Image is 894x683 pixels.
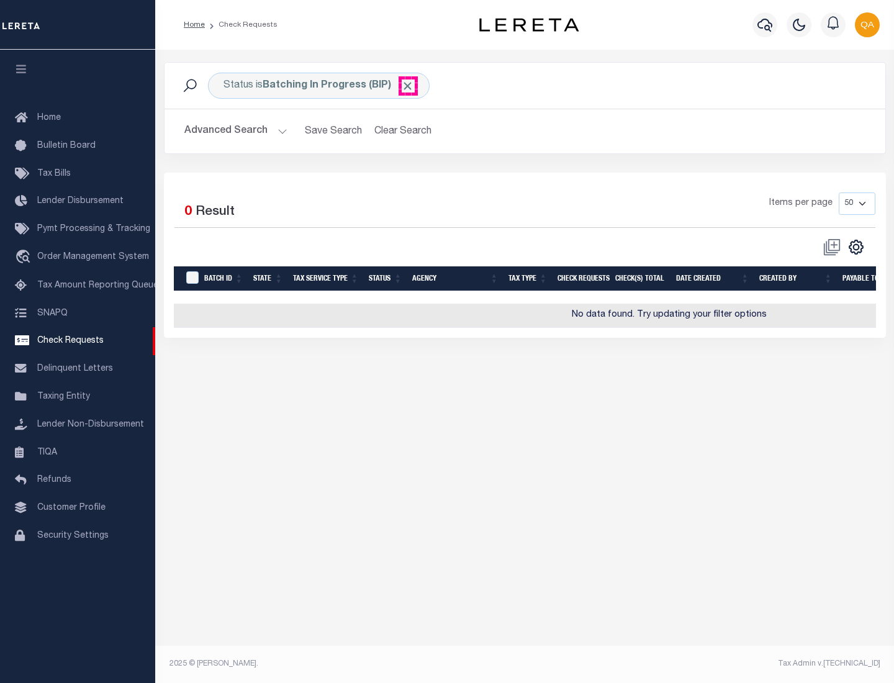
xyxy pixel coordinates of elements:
[37,253,149,261] span: Order Management System
[401,79,414,93] span: Click to Remove
[196,202,235,222] label: Result
[37,197,124,206] span: Lender Disbursement
[610,266,671,292] th: Check(s) Total
[754,266,838,292] th: Created By: activate to sort column ascending
[37,114,61,122] span: Home
[248,266,288,292] th: State: activate to sort column ascending
[37,142,96,150] span: Bulletin Board
[37,281,158,290] span: Tax Amount Reporting Queue
[769,197,833,210] span: Items per page
[364,266,407,292] th: Status: activate to sort column ascending
[37,448,57,456] span: TIQA
[184,206,192,219] span: 0
[37,225,150,233] span: Pymt Processing & Tracking
[37,504,106,512] span: Customer Profile
[553,266,610,292] th: Check Requests
[184,21,205,29] a: Home
[15,250,35,266] i: travel_explore
[37,337,104,345] span: Check Requests
[288,266,364,292] th: Tax Service Type: activate to sort column ascending
[534,658,880,669] div: Tax Admin v.[TECHNICAL_ID]
[184,119,287,143] button: Advanced Search
[297,119,369,143] button: Save Search
[37,170,71,178] span: Tax Bills
[208,73,430,99] div: Status is
[37,420,144,429] span: Lender Non-Disbursement
[37,392,90,401] span: Taxing Entity
[205,19,278,30] li: Check Requests
[37,364,113,373] span: Delinquent Letters
[160,658,525,669] div: 2025 © [PERSON_NAME].
[407,266,503,292] th: Agency: activate to sort column ascending
[37,476,71,484] span: Refunds
[37,531,109,540] span: Security Settings
[855,12,880,37] img: svg+xml;base64,PHN2ZyB4bWxucz0iaHR0cDovL3d3dy53My5vcmcvMjAwMC9zdmciIHBvaW50ZXItZXZlbnRzPSJub25lIi...
[369,119,437,143] button: Clear Search
[37,309,68,317] span: SNAPQ
[479,18,579,32] img: logo-dark.svg
[671,266,754,292] th: Date Created: activate to sort column ascending
[199,266,248,292] th: Batch Id: activate to sort column ascending
[503,266,553,292] th: Tax Type: activate to sort column ascending
[263,81,414,91] b: Batching In Progress (BIP)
